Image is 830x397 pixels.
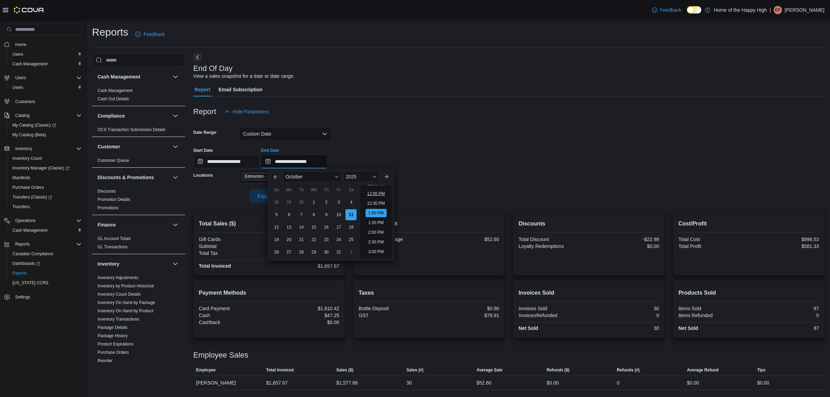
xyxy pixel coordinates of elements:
[775,6,780,14] span: EF
[12,145,35,153] button: Inventory
[283,222,294,233] div: day-13
[7,163,84,173] a: Inventory Manager (Classic)
[219,83,262,96] span: Email Subscription
[98,317,139,322] a: Inventory Transactions
[346,174,357,179] span: 2025
[10,203,82,211] span: Transfers
[333,184,344,195] div: Fr
[199,243,268,249] div: Subtotal
[98,308,153,313] a: Inventory On Hand by Product
[193,130,218,135] label: Date Range
[193,351,248,359] h3: Employee Sales
[98,205,119,211] span: Promotions
[245,173,299,180] span: Edmonton - Terwillegar - Fire & Flower
[381,171,392,182] button: Next month
[336,367,353,373] span: Sales ($)
[193,64,233,73] h3: End Of Day
[98,221,116,228] h3: Finance
[92,274,185,376] div: Inventory
[98,325,128,330] a: Package Details
[590,325,659,331] div: 30
[366,219,387,227] li: 1:30 PM
[10,60,82,68] span: Cash Management
[271,222,282,233] div: day-12
[7,249,84,259] button: Canadian Compliance
[98,174,170,181] button: Discounts & Promotions
[15,218,36,223] span: Operations
[10,83,26,92] a: Users
[430,237,499,242] div: $52.60
[98,292,141,297] span: Inventory Count Details
[199,306,268,311] div: Card Payment
[196,367,216,373] span: Employee
[98,333,128,338] a: Package History
[345,184,357,195] div: Sa
[345,247,357,258] div: day-1
[12,251,53,257] span: Canadian Compliance
[171,73,179,81] button: Cash Management
[359,306,427,311] div: Bottle Deposit
[10,50,82,58] span: Users
[199,289,339,297] h2: Payment Methods
[98,96,129,101] a: Cash Out Details
[518,313,587,318] div: InvoicesRefunded
[296,247,307,258] div: day-28
[199,220,339,228] h2: Total Sales ($)
[98,127,166,132] span: OCS Transaction Submission Details
[359,220,499,228] h2: Average Spent
[7,173,84,183] button: Manifests
[98,221,170,228] button: Finance
[10,183,47,192] a: Purchase Orders
[590,313,659,318] div: 0
[12,98,38,106] a: Customers
[12,240,33,248] button: Reports
[10,193,55,201] a: Transfers (Classic)
[10,174,33,182] a: Manifests
[7,83,84,92] button: Users
[10,250,82,258] span: Canadian Compliance
[679,243,747,249] div: Total Profit
[193,155,260,168] input: Press the down key to open a popover containing a calendar.
[98,333,128,339] span: Package History
[98,350,129,355] span: Purchase Orders
[98,284,154,288] a: Inventory by Product Historical
[98,236,131,241] span: GL Account Totals
[98,197,130,202] a: Promotion Details
[10,269,30,277] a: Reports
[98,73,170,80] button: Cash Management
[171,142,179,151] button: Customer
[261,155,328,168] input: Press the down key to enter a popover containing a calendar. Press the escape key to close the po...
[10,250,56,258] a: Canadian Compliance
[261,148,279,153] label: End Date
[308,197,319,208] div: day-1
[7,225,84,235] button: Cash Management
[679,237,747,242] div: Total Cost
[15,241,30,247] span: Reports
[98,358,112,363] a: Reorder
[296,234,307,245] div: day-21
[785,6,824,14] p: [PERSON_NAME]
[1,144,84,154] button: Inventory
[7,278,84,288] button: [US_STATE] CCRS
[345,222,357,233] div: day-18
[14,7,45,13] img: Cova
[199,263,231,269] strong: Total Invoiced
[1,96,84,107] button: Customers
[12,240,82,248] span: Reports
[12,156,42,161] span: Inventory Count
[199,237,268,242] div: Gift Cards
[518,220,659,228] h2: Discounts
[98,205,119,210] a: Promotions
[343,171,379,182] div: Button. Open the year selector. 2025 is currently selected.
[15,75,26,81] span: Users
[308,222,319,233] div: day-15
[92,86,185,106] div: Cash Management
[92,187,185,215] div: Discounts & Promotions
[12,185,44,190] span: Purchase Orders
[308,184,319,195] div: We
[283,184,294,195] div: Mo
[92,234,185,254] div: Finance
[12,165,70,171] span: Inventory Manager (Classic)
